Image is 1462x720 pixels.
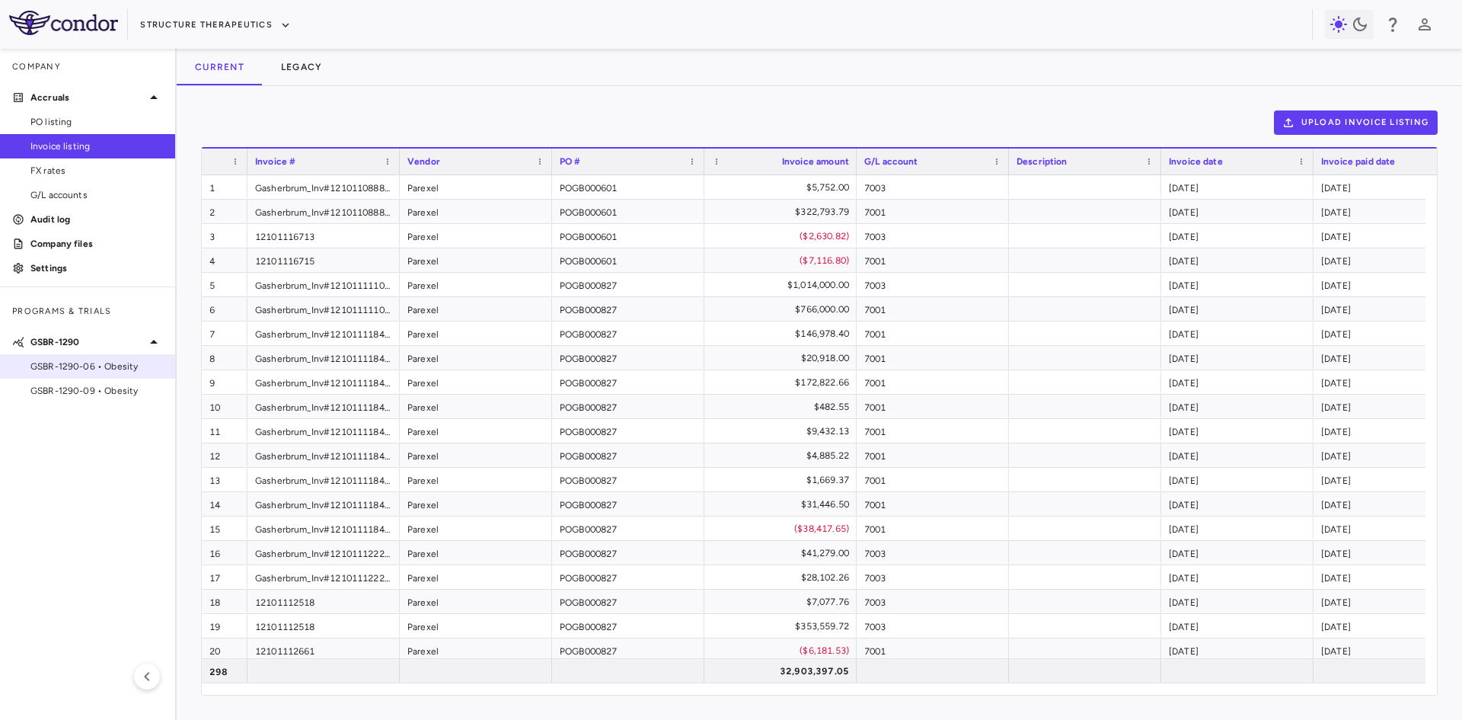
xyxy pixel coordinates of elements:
[552,224,704,248] div: POGB000601
[718,322,849,346] div: $146,978.40
[247,614,400,638] div: 12101112518
[552,419,704,443] div: POGB000827
[857,492,1009,516] div: 7001
[857,346,1009,370] div: 7001
[202,517,247,540] div: 15
[247,492,400,516] div: Gasherbrum_Inv#12101111849_06/25/2024
[247,638,400,662] div: 12101112661
[202,614,247,638] div: 19
[718,395,849,419] div: $482.55
[718,565,849,590] div: $28,102.26
[718,638,849,663] div: ($6,181.53)
[202,659,247,683] div: 298
[552,200,704,223] div: POGB000601
[400,224,552,248] div: Parexel
[857,322,1009,345] div: 7001
[718,419,849,443] div: $9,432.13
[400,517,552,540] div: Parexel
[400,492,552,516] div: Parexel
[718,346,849,370] div: $20,918.00
[400,273,552,296] div: Parexel
[202,346,247,370] div: 8
[552,322,704,345] div: POGB000827
[1161,297,1314,321] div: [DATE]
[30,91,145,104] p: Accruals
[177,49,263,85] button: Current
[1161,492,1314,516] div: [DATE]
[1161,468,1314,491] div: [DATE]
[202,565,247,589] div: 17
[400,200,552,223] div: Parexel
[552,370,704,394] div: POGB000827
[857,248,1009,272] div: 7001
[30,213,163,226] p: Audit log
[400,614,552,638] div: Parexel
[1161,395,1314,418] div: [DATE]
[400,468,552,491] div: Parexel
[30,164,163,178] span: FX rates
[857,419,1009,443] div: 7001
[552,565,704,589] div: POGB000827
[1274,110,1438,135] button: Upload invoice listing
[857,468,1009,491] div: 7001
[857,370,1009,394] div: 7001
[202,322,247,345] div: 7
[1161,517,1314,540] div: [DATE]
[400,419,552,443] div: Parexel
[718,541,849,565] div: $41,279.00
[1161,224,1314,248] div: [DATE]
[718,297,849,322] div: $766,000.00
[202,638,247,662] div: 20
[552,468,704,491] div: POGB000827
[1161,638,1314,662] div: [DATE]
[247,419,400,443] div: Gasherbrum_Inv#12101111849_06/25/2024
[202,541,247,565] div: 16
[718,248,849,273] div: ($7,116.80)
[552,248,704,272] div: POGB000601
[400,297,552,321] div: Parexel
[1161,370,1314,394] div: [DATE]
[202,590,247,613] div: 18
[864,156,918,167] span: G/L account
[1161,590,1314,613] div: [DATE]
[857,224,1009,248] div: 7003
[1161,200,1314,223] div: [DATE]
[718,492,849,517] div: $31,446.50
[400,590,552,613] div: Parexel
[202,248,247,272] div: 4
[202,443,247,467] div: 12
[552,638,704,662] div: POGB000827
[857,590,1009,613] div: 7003
[782,156,849,167] span: Invoice amount
[30,237,163,251] p: Company files
[718,200,849,224] div: $322,793.79
[1017,156,1068,167] span: Description
[247,273,400,296] div: Gasherbrum_Inv#12101111106_04/30/2024
[718,614,849,638] div: $353,559.72
[718,468,849,492] div: $1,669.37
[400,638,552,662] div: Parexel
[400,370,552,394] div: Parexel
[718,370,849,395] div: $172,822.66
[560,156,581,167] span: PO #
[202,297,247,321] div: 6
[552,395,704,418] div: POGB000827
[263,49,341,85] button: Legacy
[552,175,704,199] div: POGB000601
[202,468,247,491] div: 13
[552,541,704,565] div: POGB000827
[30,139,163,153] span: Invoice listing
[1161,175,1314,199] div: [DATE]
[247,590,400,613] div: 12101112518
[1161,346,1314,370] div: [DATE]
[857,200,1009,223] div: 7001
[552,297,704,321] div: POGB000827
[718,273,849,297] div: $1,014,000.00
[9,11,118,35] img: logo-full-SnFGN8VE.png
[407,156,440,167] span: Vendor
[552,590,704,613] div: POGB000827
[1161,443,1314,467] div: [DATE]
[247,224,400,248] div: 12101116713
[400,248,552,272] div: Parexel
[30,384,163,398] span: GSBR-1290-09 • Obesity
